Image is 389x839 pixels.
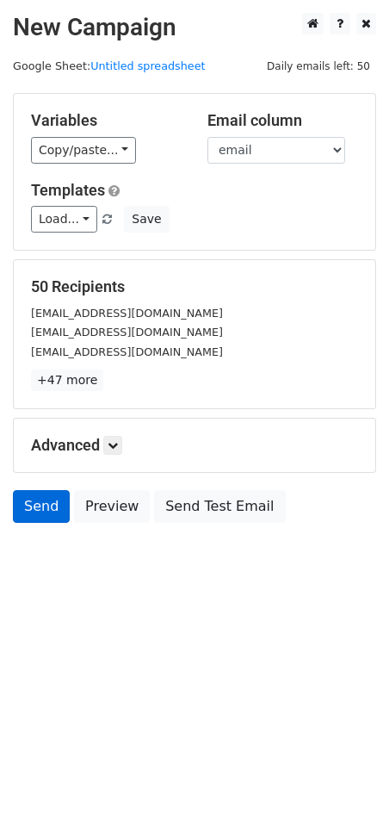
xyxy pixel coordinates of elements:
a: Preview [74,490,150,523]
h5: 50 Recipients [31,277,358,296]
a: Copy/paste... [31,137,136,164]
h2: New Campaign [13,13,376,42]
h5: Variables [31,111,182,130]
a: Send Test Email [154,490,285,523]
a: +47 more [31,370,103,391]
span: Daily emails left: 50 [261,57,376,76]
a: Templates [31,181,105,199]
small: [EMAIL_ADDRESS][DOMAIN_NAME] [31,326,223,339]
a: Daily emails left: 50 [261,59,376,72]
small: Google Sheet: [13,59,206,72]
h5: Advanced [31,436,358,455]
button: Save [124,206,169,233]
small: [EMAIL_ADDRESS][DOMAIN_NAME] [31,307,223,320]
h5: Email column [207,111,358,130]
iframe: Chat Widget [303,756,389,839]
a: Load... [31,206,97,233]
a: Untitled spreadsheet [90,59,205,72]
a: Send [13,490,70,523]
small: [EMAIL_ADDRESS][DOMAIN_NAME] [31,345,223,358]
